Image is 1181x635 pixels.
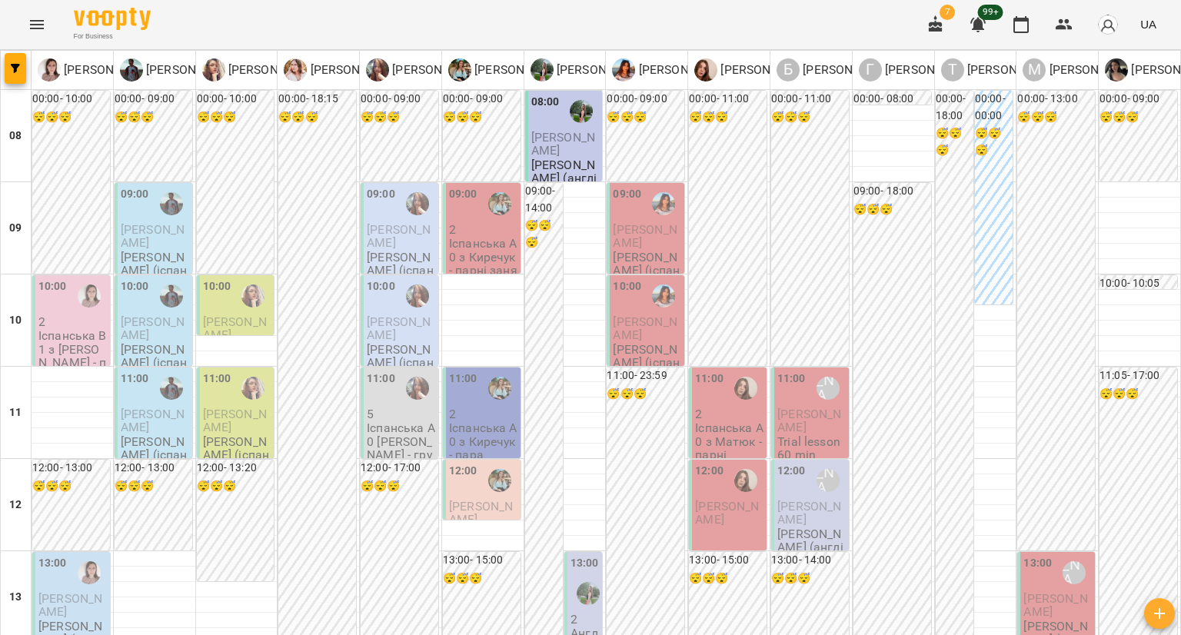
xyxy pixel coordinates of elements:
[771,570,849,587] h6: 😴😴😴
[9,128,22,145] h6: 08
[531,58,554,81] img: Б
[859,58,882,81] div: Г
[449,186,477,203] label: 09:00
[203,314,267,342] span: [PERSON_NAME]
[197,460,274,477] h6: 12:00 - 13:20
[121,435,189,488] p: [PERSON_NAME] (іспанська, індивідуально)
[1046,61,1156,79] p: [PERSON_NAME] (і)
[882,61,996,79] p: [PERSON_NAME] (а)
[78,284,101,308] div: Катерина Кропивницька (і)
[1017,91,1095,108] h6: 00:00 - 13:00
[488,192,511,215] div: Киречук Валерія Володимирівна (і)
[531,130,595,158] span: [PERSON_NAME]
[488,377,511,400] div: Киречук Валерія Володимирівна (і)
[241,284,264,308] div: Івашура Анна Вікторівна (і)
[652,284,675,308] img: Циганова Єлизавета (і)
[695,463,724,480] label: 12:00
[202,58,336,81] a: І [PERSON_NAME] (і)
[695,421,763,461] p: Іспанська А0 з Матюк - парні
[121,407,185,434] span: [PERSON_NAME]
[571,555,599,572] label: 13:00
[9,312,22,329] h6: 10
[406,377,429,400] div: Михайлик Альона Михайлівна (і)
[613,186,641,203] label: 09:00
[284,58,307,81] img: Д
[443,570,521,587] h6: 😴😴😴
[361,478,438,495] h6: 😴😴😴
[284,58,418,81] a: Д [PERSON_NAME] (і)
[160,192,183,215] img: Ілля Закіров (і)
[817,469,840,492] div: Боднар Вікторія (а)
[941,58,964,81] div: Т
[607,367,684,384] h6: 11:00 - 23:59
[121,222,185,250] span: [PERSON_NAME]
[689,552,767,569] h6: 13:00 - 15:00
[406,192,429,215] img: Михайлик Альона Михайлівна (і)
[449,421,517,461] p: Іспанська А0 з Киречук - пара
[203,435,271,488] p: [PERSON_NAME] (іспанська, індивідуально)
[120,58,254,81] a: І [PERSON_NAME] (і)
[612,58,746,81] a: Ц [PERSON_NAME] (і)
[121,314,185,342] span: [PERSON_NAME]
[577,582,600,605] div: Білокур Катерина (а)
[612,58,635,81] img: Ц
[975,91,1013,124] h6: 00:00 - 00:00
[9,589,22,606] h6: 13
[1105,58,1128,81] img: Р
[38,278,67,295] label: 10:00
[38,58,171,81] div: Катерина Кропивницька (і)
[284,58,418,81] div: Добровінська Анастасія Андріївна (і)
[471,61,678,79] p: [PERSON_NAME] [PERSON_NAME] (і)
[1023,58,1046,81] div: М
[936,125,973,158] h6: 😴😴😴
[771,91,849,108] h6: 00:00 - 11:00
[241,377,264,400] img: Івашура Анна Вікторівна (і)
[941,58,1079,81] div: Триліх Маріана (а)
[734,377,757,400] img: Матюк Маргарита (і)
[694,58,828,81] div: Матюк Маргарита (і)
[1063,561,1086,584] div: Матвіїшин Марта (і)
[1144,598,1175,629] button: Створити урок
[38,591,102,619] span: [PERSON_NAME]
[38,315,107,328] p: 2
[531,58,668,81] div: Білокур Катерина (а)
[74,32,151,42] span: For Business
[160,377,183,400] img: Ілля Закіров (і)
[38,329,107,382] p: Іспанська В1 з [PERSON_NAME] - пара
[203,407,267,434] span: [PERSON_NAME]
[38,58,171,81] a: К [PERSON_NAME] (і)
[978,5,1003,20] span: 99+
[613,251,681,304] p: [PERSON_NAME] (іспанська, індивідуально)
[448,58,678,81] div: Киречук Валерія Володимирівна (і)
[941,58,1079,81] a: Т [PERSON_NAME] (а)
[975,125,1013,158] h6: 😴😴😴
[361,91,438,108] h6: 00:00 - 09:00
[817,377,840,400] div: Боднар Вікторія (а)
[734,469,757,492] img: Матюк Маргарита (і)
[367,278,395,295] label: 10:00
[367,314,431,342] span: [PERSON_NAME]
[607,91,684,108] h6: 00:00 - 09:00
[197,109,274,126] h6: 😴😴😴
[964,61,1079,79] p: [PERSON_NAME] (а)
[777,58,914,81] a: Б [PERSON_NAME] (а)
[160,284,183,308] div: Ілля Закіров (і)
[202,58,225,81] img: І
[366,58,389,81] img: М
[32,478,110,495] h6: 😴😴😴
[448,58,678,81] a: К [PERSON_NAME] [PERSON_NAME] (і)
[406,284,429,308] img: Михайлик Альона Михайлівна (і)
[449,371,477,387] label: 11:00
[612,58,746,81] div: Циганова Єлизавета (і)
[278,91,356,108] h6: 00:00 - 18:15
[121,371,149,387] label: 11:00
[694,58,717,81] img: М
[448,58,471,81] img: К
[449,463,477,480] label: 12:00
[1140,16,1156,32] span: UA
[115,109,192,126] h6: 😴😴😴
[525,183,563,216] h6: 09:00 - 14:00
